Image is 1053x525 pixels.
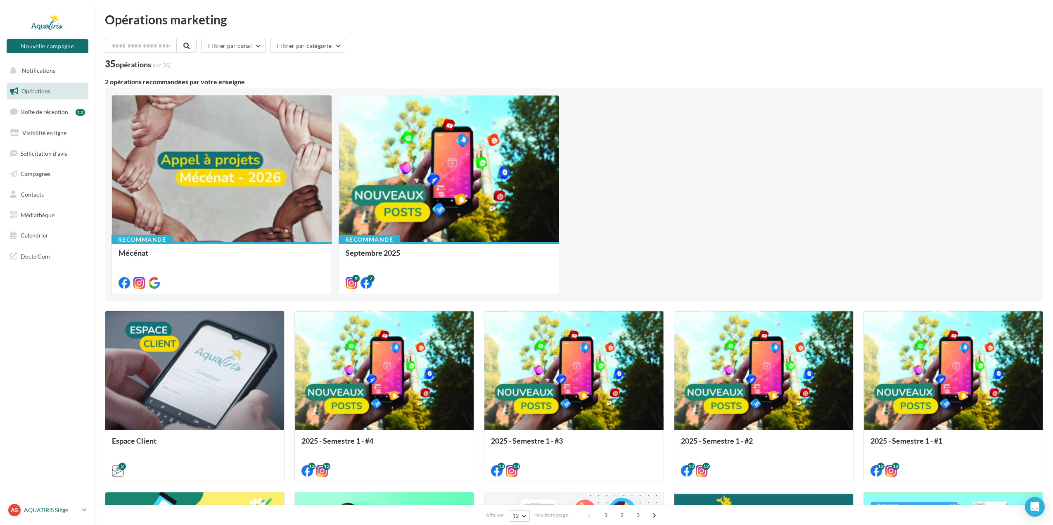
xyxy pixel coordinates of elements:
[308,463,315,470] div: 13
[270,39,345,53] button: Filtrer par catégorie
[21,191,44,198] span: Contacts
[688,463,695,470] div: 12
[509,510,530,522] button: 12
[615,508,628,522] span: 2
[5,145,90,162] a: Sollicitation d'avis
[1025,497,1045,517] div: Open Intercom Messenger
[105,59,171,69] div: 35
[21,88,50,95] span: Opérations
[5,247,90,265] a: Docto'Com
[870,437,1036,453] div: 2025 - Semestre 1 - #1
[119,463,126,470] div: 2
[112,437,277,453] div: Espace Client
[5,165,90,183] a: Campagnes
[76,109,85,116] div: 12
[119,249,325,265] div: Mécénat
[5,103,90,121] a: Boîte de réception12
[105,13,1043,26] div: Opérations marketing
[323,463,330,470] div: 13
[5,227,90,244] a: Calendrier
[631,508,645,522] span: 3
[21,150,67,157] span: Sollicitation d'avis
[681,437,847,453] div: 2025 - Semestre 1 - #2
[21,251,50,261] span: Docto'Com
[7,502,88,518] a: AS AQUATIRIS Siège
[702,463,710,470] div: 12
[7,39,88,53] button: Nouvelle campagne
[498,463,505,470] div: 13
[5,186,90,203] a: Contacts
[24,506,79,514] p: AQUATIRIS Siège
[512,463,520,470] div: 13
[352,275,360,282] div: 9
[111,235,173,244] div: Recommandé
[599,508,612,522] span: 1
[5,124,90,142] a: Visibilité en ligne
[21,108,68,115] span: Boîte de réception
[491,437,657,453] div: 2025 - Semestre 1 - #3
[512,513,519,519] span: 12
[11,506,18,514] span: AS
[346,249,552,265] div: Septembre 2025
[5,83,90,100] a: Opérations
[22,67,55,74] span: Notifications
[5,207,90,224] a: Médiathèque
[21,170,50,177] span: Campagnes
[367,275,375,282] div: 7
[892,463,899,470] div: 12
[21,232,48,239] span: Calendrier
[5,62,87,79] button: Notifications
[534,511,569,519] span: résultats/page
[22,129,66,136] span: Visibilité en ligne
[301,437,467,453] div: 2025 - Semestre 1 - #4
[339,235,400,244] div: Recommandé
[116,61,171,68] div: opérations
[151,62,171,69] span: (sur 36)
[21,211,55,219] span: Médiathèque
[105,78,1043,85] div: 2 opérations recommandées par votre enseigne
[877,463,885,470] div: 12
[486,511,504,519] span: Afficher
[201,39,266,53] button: Filtrer par canal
